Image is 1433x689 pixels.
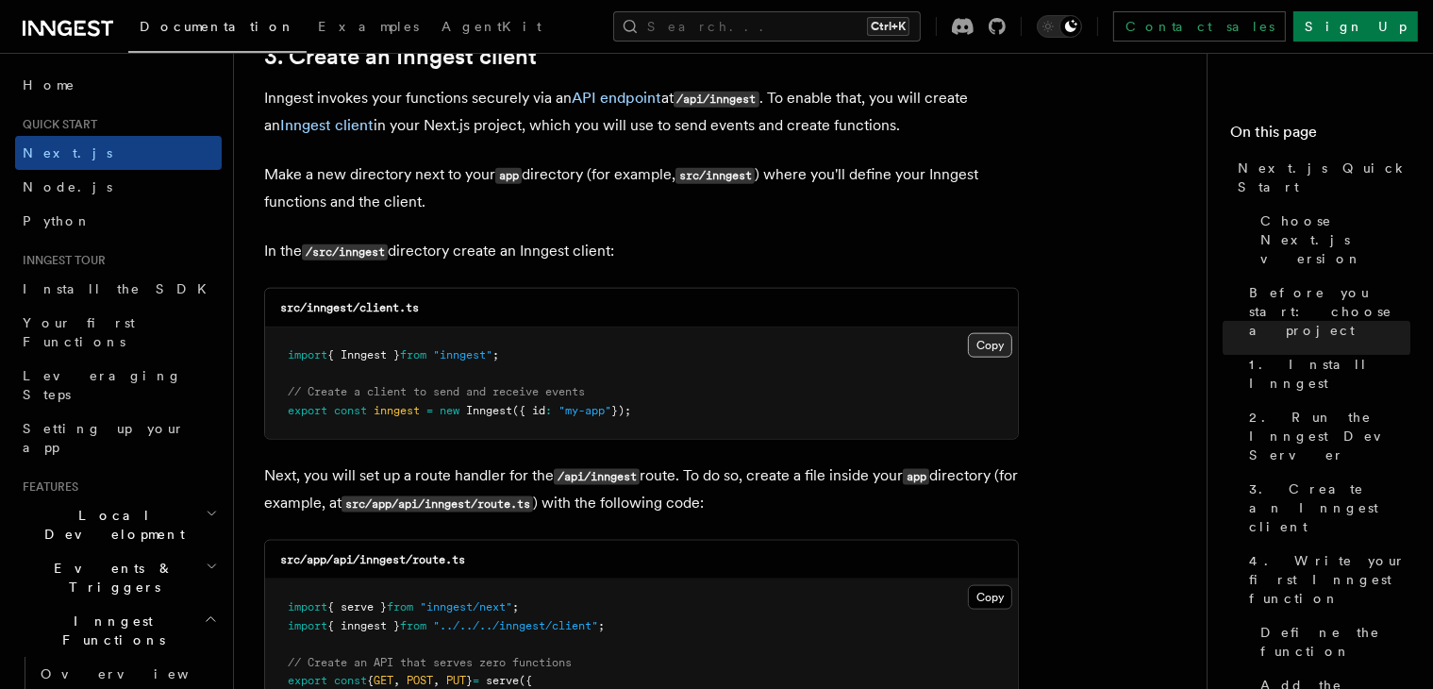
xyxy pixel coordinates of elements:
span: import [288,348,327,361]
span: } [466,674,473,687]
span: , [433,674,440,687]
span: { inngest } [327,619,400,632]
span: Examples [318,19,419,34]
a: Contact sales [1113,11,1286,42]
span: "../../../inngest/client" [433,619,598,632]
p: Inngest invokes your functions securely via an at . To enable that, you will create an in your Ne... [264,85,1019,139]
span: inngest [374,404,420,417]
span: POST [407,674,433,687]
span: from [400,619,426,632]
span: Quick start [15,117,97,132]
span: ; [512,600,519,613]
span: const [334,674,367,687]
span: export [288,404,327,417]
h4: On this page [1230,121,1410,151]
span: Install the SDK [23,281,218,296]
span: "my-app" [558,404,611,417]
span: Inngest [466,404,512,417]
span: Events & Triggers [15,559,206,597]
a: Define the function [1253,615,1410,668]
span: 2. Run the Inngest Dev Server [1249,408,1410,464]
a: Python [15,204,222,238]
a: 3. Create an Inngest client [1241,472,1410,544]
a: Node.js [15,170,222,204]
span: Python [23,213,92,228]
span: Choose Next.js version [1260,211,1410,268]
p: Next, you will set up a route handler for the route. To do so, create a file inside your director... [264,462,1019,517]
button: Search...Ctrl+K [613,11,921,42]
a: Setting up your app [15,412,222,464]
span: Setting up your app [23,421,185,455]
span: ({ id [512,404,545,417]
span: Before you start: choose a project [1249,283,1410,340]
span: : [545,404,552,417]
span: 4. Write your first Inngest function [1249,551,1410,608]
span: AgentKit [442,19,542,34]
button: Inngest Functions [15,604,222,657]
span: { [367,674,374,687]
button: Copy [968,585,1012,610]
a: Leveraging Steps [15,359,222,412]
span: ; [598,619,605,632]
code: /api/inngest [674,92,759,108]
a: API endpoint [572,89,661,107]
span: Home [23,76,75,94]
a: 2. Run the Inngest Dev Server [1241,400,1410,472]
a: Documentation [128,6,307,53]
span: Leveraging Steps [23,368,182,402]
a: Before you start: choose a project [1241,276,1410,347]
span: import [288,600,327,613]
a: Next.js [15,136,222,170]
span: 1. Install Inngest [1249,355,1410,393]
span: Overview [41,666,235,681]
code: app [495,168,522,184]
span: export [288,674,327,687]
span: Next.js [23,145,112,160]
span: { serve } [327,600,387,613]
span: ({ [519,674,532,687]
span: PUT [446,674,466,687]
button: Toggle dark mode [1037,15,1082,38]
span: Node.js [23,179,112,194]
kbd: Ctrl+K [867,17,909,36]
span: , [393,674,400,687]
a: Choose Next.js version [1253,204,1410,276]
span: import [288,619,327,632]
span: new [440,404,459,417]
span: Next.js Quick Start [1238,159,1410,196]
span: // Create an API that serves zero functions [288,656,572,669]
span: "inngest/next" [420,600,512,613]
a: Examples [307,6,430,51]
button: Local Development [15,498,222,551]
span: }); [611,404,631,417]
button: Copy [968,333,1012,358]
span: Local Development [15,506,206,544]
span: Documentation [140,19,295,34]
span: GET [374,674,393,687]
span: ; [492,348,499,361]
span: from [387,600,413,613]
span: "inngest" [433,348,492,361]
code: src/inngest [675,168,755,184]
p: In the directory create an Inngest client: [264,238,1019,265]
code: src/app/api/inngest/route.ts [280,553,465,566]
span: from [400,348,426,361]
span: Inngest Functions [15,612,204,649]
span: { Inngest } [327,348,400,361]
span: Inngest tour [15,253,106,268]
span: 3. Create an Inngest client [1249,479,1410,536]
span: = [473,674,479,687]
a: Inngest client [280,116,374,134]
a: Home [15,68,222,102]
a: AgentKit [430,6,553,51]
span: Define the function [1260,623,1410,661]
button: Events & Triggers [15,551,222,604]
code: src/inngest/client.ts [280,301,419,314]
span: const [334,404,367,417]
a: Install the SDK [15,272,222,306]
span: // Create a client to send and receive events [288,385,585,398]
code: app [903,469,929,485]
a: 4. Write your first Inngest function [1241,544,1410,615]
a: 3. Create an Inngest client [264,43,537,70]
span: = [426,404,433,417]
